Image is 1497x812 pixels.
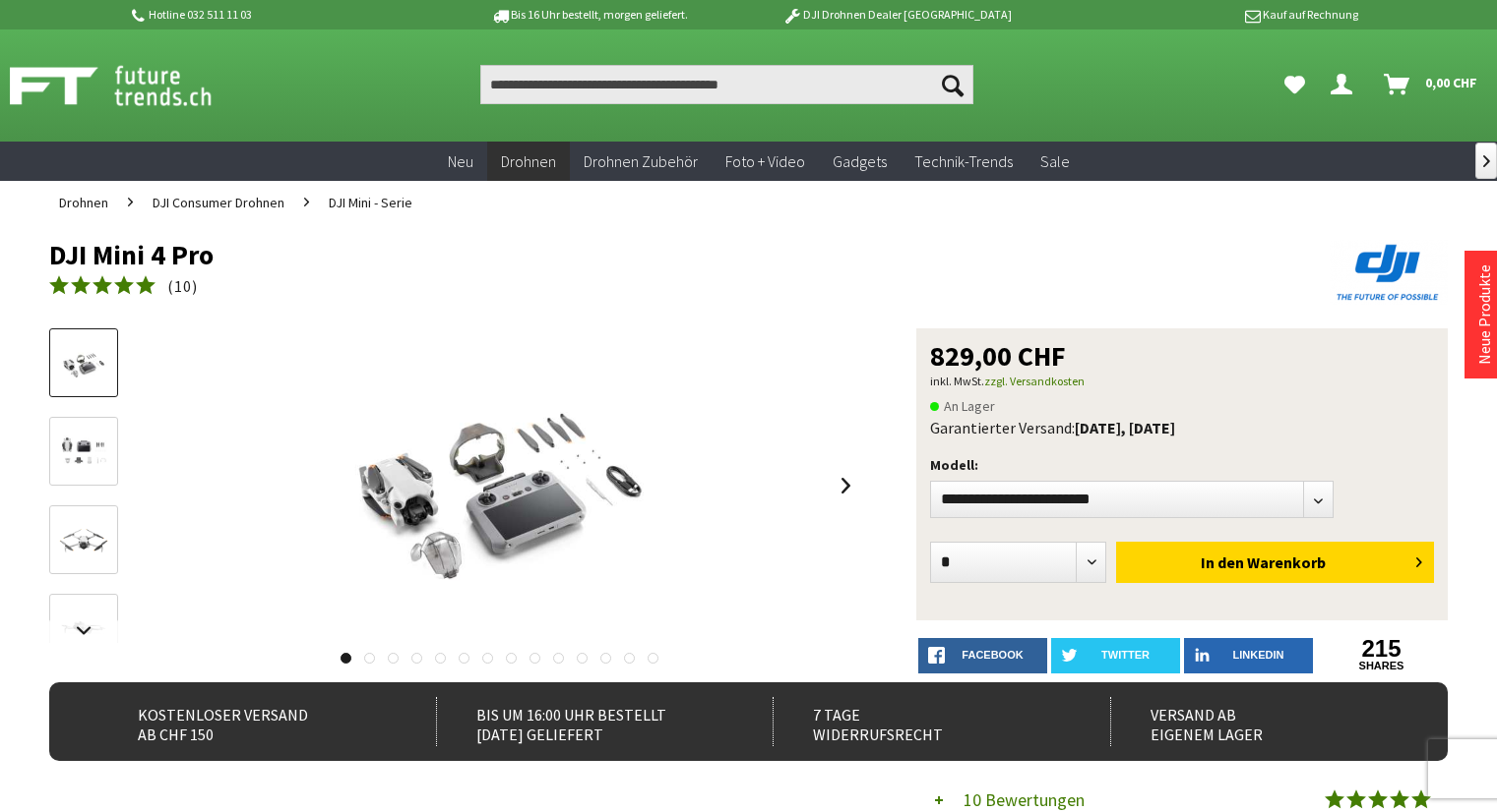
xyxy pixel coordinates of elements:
span: In den [1201,552,1244,572]
img: Shop Futuretrends - zur Startseite wechseln [10,61,255,110]
div: Bis um 16:00 Uhr bestellt [DATE] geliefert [436,697,733,746]
a: DJI Consumer Drohnen [143,181,294,224]
p: Kauf auf Rechnung [1051,3,1358,27]
img: DJI Mini 4 Pro [302,328,696,643]
span: Gadgets [833,151,887,171]
a: facebook [918,638,1047,673]
span: twitter [1101,649,1150,661]
span: 0,00 CHF [1425,67,1477,98]
span: Sale [1040,151,1070,171]
input: Produkt, Marke, Kategorie, EAN, Artikelnummer… [480,65,972,104]
a: zzgl. Versandkosten [984,374,1085,388]
div: Kostenloser Versand ab CHF 150 [98,697,396,746]
a: twitter [1051,638,1180,673]
p: Hotline 032 511 11 03 [129,3,436,27]
button: Suchen [932,65,973,104]
p: DJI Drohnen Dealer [GEOGRAPHIC_DATA] [743,3,1050,27]
div: 7 Tage Widerrufsrecht [773,697,1070,746]
img: Vorschau: DJI Mini 4 Pro [55,341,112,386]
p: inkl. MwSt. [930,370,1434,393]
span: Technik-Trends [914,151,1013,171]
a: Sale [1027,142,1084,182]
a: Drohnen [49,181,118,224]
h1: DJI Mini 4 Pro [49,240,1168,269]
div: Versand ab eigenem Lager [1110,697,1407,746]
span: Foto + Video [725,151,805,171]
img: DJI [1330,240,1448,305]
p: Modell: [930,453,1434,477]
b: [DATE], [DATE] [1075,418,1175,437]
span: DJI Mini - Serie [329,194,412,211]
span:  [1483,155,1490,167]
span: LinkedIn [1233,649,1284,661]
a: Warenkorb [1376,65,1487,104]
a: DJI Mini - Serie [319,181,422,224]
span: Drohnen Zubehör [584,151,698,171]
span: Drohnen [501,151,556,171]
span: An Lager [930,394,995,418]
span: 829,00 CHF [930,342,1066,370]
a: Gadgets [819,142,901,182]
p: Bis 16 Uhr bestellt, morgen geliefert. [436,3,743,27]
a: Dein Konto [1323,65,1368,104]
span: DJI Consumer Drohnen [153,194,284,211]
a: Foto + Video [712,142,819,182]
a: Neu [434,142,487,182]
span: facebook [962,649,1023,661]
span: 10 [174,276,192,296]
a: shares [1317,660,1446,672]
a: LinkedIn [1184,638,1313,673]
span: ( ) [167,276,198,296]
a: Drohnen [487,142,570,182]
span: Drohnen [59,194,108,211]
a: Neue Produkte [1474,264,1494,365]
a: 215 [1317,638,1446,660]
a: Drohnen Zubehör [570,142,712,182]
span: Warenkorb [1247,552,1326,572]
a: (10) [49,274,198,299]
div: Garantierter Versand: [930,418,1434,437]
a: Meine Favoriten [1275,65,1315,104]
button: In den Warenkorb [1116,542,1434,583]
span: Neu [448,151,473,171]
a: Technik-Trends [901,142,1027,182]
